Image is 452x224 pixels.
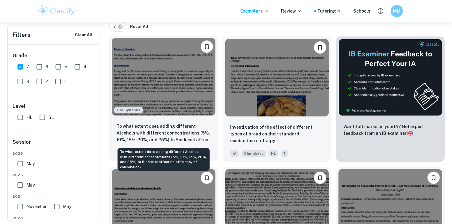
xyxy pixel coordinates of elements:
span: Chemistry [241,150,266,157]
img: Thumbnail [338,39,442,116]
span: HL [26,114,32,121]
div: 7 [109,22,126,32]
div: To what extent does adding different Alcohols with different concentrations (5%, 10%, 15%, 20%, a... [118,148,210,171]
button: Reset All [129,22,150,31]
span: November [26,203,47,210]
a: Tutoring [317,8,341,14]
button: Bookmark [314,172,326,184]
span: 7 [281,150,288,157]
h6: Grade [13,52,95,59]
span: 🎯 [408,131,413,136]
p: To what extent does adding different Alcohols with different concentrations (5%, 10%, 15%, 20%, a... [117,123,211,144]
p: Exemplars [240,8,269,14]
span: IA [230,150,239,157]
button: Bookmark [201,40,213,53]
span: May [26,160,35,167]
a: BookmarkInvestigation of the effect of different types of bread on their standard combustion enth... [223,36,331,162]
button: Bookmark [201,172,213,184]
span: SL [48,114,54,121]
span: 7 [26,63,29,70]
a: Schools [353,8,370,14]
h6: Level [13,103,95,110]
p: Review [281,8,302,14]
img: Chemistry IA example thumbnail: Investigation of the effect of different [225,39,329,116]
img: Clastify logo [37,5,76,17]
span: 2 [45,78,48,85]
span: 2025 [13,172,95,178]
span: IA [117,149,126,156]
a: Starting from the May 2025 session, the Physics IA requirements have changed. It's OK to refer to... [109,36,218,162]
span: 2024 [13,194,95,199]
button: Help and Feedback [375,6,386,16]
span: May [63,203,71,210]
h6: MM [393,8,400,14]
p: Want full marks on your IA ? Get expert feedback from an IB examiner! [343,123,437,137]
div: Starting from the May 2025 session, the Physics IA requirements have changed. It's OK to refer to... [114,107,143,113]
span: HL [268,150,278,157]
span: Old Syllabus [114,107,143,113]
span: 6 [45,63,48,70]
span: 1 [64,78,66,85]
span: 2023 [13,215,95,221]
button: Bookmark [314,41,326,54]
span: May [26,182,35,188]
button: Bookmark [427,172,440,184]
a: ThumbnailWant full marks on yourIA? Get expert feedback from an IB examiner! [336,36,445,162]
h6: Filters [13,31,30,39]
p: Investigation of the effect of different types of bread on their standard combustion enthalpy [230,124,324,144]
span: 7 [113,23,119,30]
button: MM [391,5,403,17]
span: 3 [26,78,29,85]
span: 5 [64,63,67,70]
span: 4 [83,63,87,70]
button: Clear All [73,30,94,40]
img: Physics IA example thumbnail: To what extent does adding different Alc [112,38,215,116]
span: 2026 [13,151,95,156]
h6: Session [13,139,95,151]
